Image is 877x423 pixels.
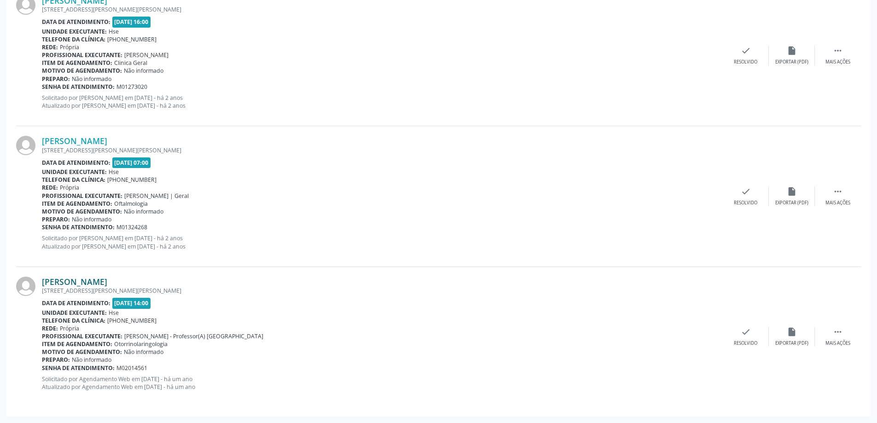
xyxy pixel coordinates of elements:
[825,59,850,65] div: Mais ações
[42,356,70,364] b: Preparo:
[109,309,119,317] span: Hse
[42,35,105,43] b: Telefone da clínica:
[124,332,263,340] span: [PERSON_NAME] - Professor(A) [GEOGRAPHIC_DATA]
[42,146,723,154] div: [STREET_ADDRESS][PERSON_NAME][PERSON_NAME]
[124,348,163,356] span: Não informado
[42,324,58,332] b: Rede:
[787,327,797,337] i: insert_drive_file
[42,234,723,250] p: Solicitado por [PERSON_NAME] em [DATE] - há 2 anos Atualizado por [PERSON_NAME] em [DATE] - há 2 ...
[16,277,35,296] img: img
[42,51,122,59] b: Profissional executante:
[42,287,723,295] div: [STREET_ADDRESS][PERSON_NAME][PERSON_NAME]
[112,157,151,168] span: [DATE] 07:00
[787,46,797,56] i: insert_drive_file
[72,215,111,223] span: Não informado
[42,43,58,51] b: Rede:
[42,28,107,35] b: Unidade executante:
[42,348,122,356] b: Motivo de agendamento:
[734,200,757,206] div: Resolvido
[42,184,58,191] b: Rede:
[42,299,110,307] b: Data de atendimento:
[114,340,168,348] span: Otorrinolaringologia
[741,327,751,337] i: check
[833,186,843,197] i: 
[741,46,751,56] i: check
[42,67,122,75] b: Motivo de agendamento:
[734,59,757,65] div: Resolvido
[107,35,157,43] span: [PHONE_NUMBER]
[42,364,115,372] b: Senha de atendimento:
[825,200,850,206] div: Mais ações
[60,324,79,332] span: Própria
[42,168,107,176] b: Unidade executante:
[42,192,122,200] b: Profissional executante:
[42,59,112,67] b: Item de agendamento:
[775,340,808,347] div: Exportar (PDF)
[42,208,122,215] b: Motivo de agendamento:
[112,298,151,308] span: [DATE] 14:00
[109,28,119,35] span: Hse
[775,200,808,206] div: Exportar (PDF)
[114,200,148,208] span: Oftalmologia
[42,215,70,223] b: Preparo:
[112,17,151,27] span: [DATE] 16:00
[42,340,112,348] b: Item de agendamento:
[741,186,751,197] i: check
[42,18,110,26] b: Data de atendimento:
[787,186,797,197] i: insert_drive_file
[60,184,79,191] span: Própria
[42,176,105,184] b: Telefone da clínica:
[124,67,163,75] span: Não informado
[60,43,79,51] span: Própria
[42,75,70,83] b: Preparo:
[42,309,107,317] b: Unidade executante:
[116,223,147,231] span: M01324268
[116,364,147,372] span: M02014561
[825,340,850,347] div: Mais ações
[107,317,157,324] span: [PHONE_NUMBER]
[42,317,105,324] b: Telefone da clínica:
[42,223,115,231] b: Senha de atendimento:
[775,59,808,65] div: Exportar (PDF)
[833,46,843,56] i: 
[42,6,723,13] div: [STREET_ADDRESS][PERSON_NAME][PERSON_NAME]
[42,200,112,208] b: Item de agendamento:
[42,94,723,110] p: Solicitado por [PERSON_NAME] em [DATE] - há 2 anos Atualizado por [PERSON_NAME] em [DATE] - há 2 ...
[107,176,157,184] span: [PHONE_NUMBER]
[833,327,843,337] i: 
[116,83,147,91] span: M01273020
[734,340,757,347] div: Resolvido
[42,375,723,391] p: Solicitado por Agendamento Web em [DATE] - há um ano Atualizado por Agendamento Web em [DATE] - h...
[72,356,111,364] span: Não informado
[16,136,35,155] img: img
[42,277,107,287] a: [PERSON_NAME]
[124,192,189,200] span: [PERSON_NAME] | Geral
[42,83,115,91] b: Senha de atendimento:
[124,51,168,59] span: [PERSON_NAME]
[42,159,110,167] b: Data de atendimento:
[42,136,107,146] a: [PERSON_NAME]
[72,75,111,83] span: Não informado
[109,168,119,176] span: Hse
[114,59,147,67] span: Clinica Geral
[124,208,163,215] span: Não informado
[42,332,122,340] b: Profissional executante:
